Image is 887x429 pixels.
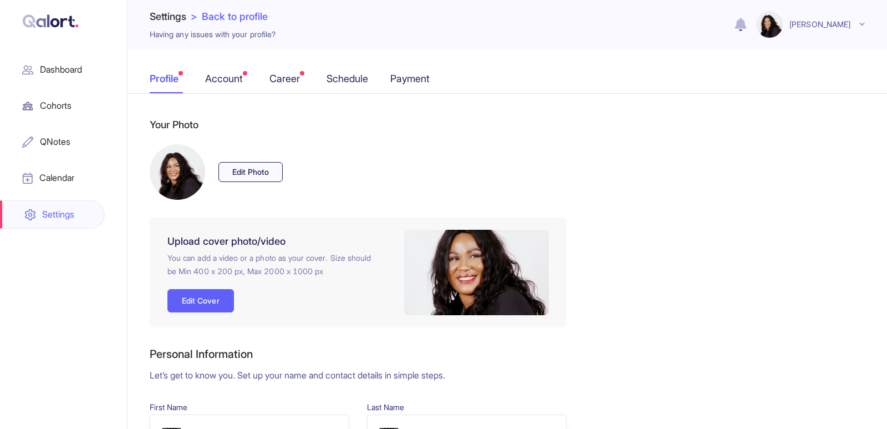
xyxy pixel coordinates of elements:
[179,71,183,75] div: This tab has some incomplete information
[218,162,283,182] button: Edit Photo
[167,251,372,278] p: You can add a video or a photo as your cover. Size should be Min 400 x 200 px, Max 2000 x 1000 px
[300,71,304,75] div: This tab has some incomplete information
[150,345,567,363] h5: Personal Information
[150,71,183,93] div: profile
[789,18,851,31] span: [PERSON_NAME]
[167,233,372,250] h6: Upload cover photo/video
[202,8,268,26] span: Back to profile
[150,401,349,413] p: First Name
[167,289,234,312] button: Edit Cover
[191,8,197,26] span: >
[205,71,247,93] div: account
[327,71,368,93] div: schedule
[150,367,555,383] p: Let’s get to know you. Set up your name and contact details in simple steps.
[150,8,276,26] h6: Settings
[269,71,304,93] div: career
[243,71,247,75] div: This tab has some incomplete information
[390,71,430,93] div: payment
[150,116,567,133] h6: Your Photo
[367,401,567,413] p: Last Name
[186,8,268,26] a: >Back to profile
[150,28,276,41] p: Having any issues with your profile?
